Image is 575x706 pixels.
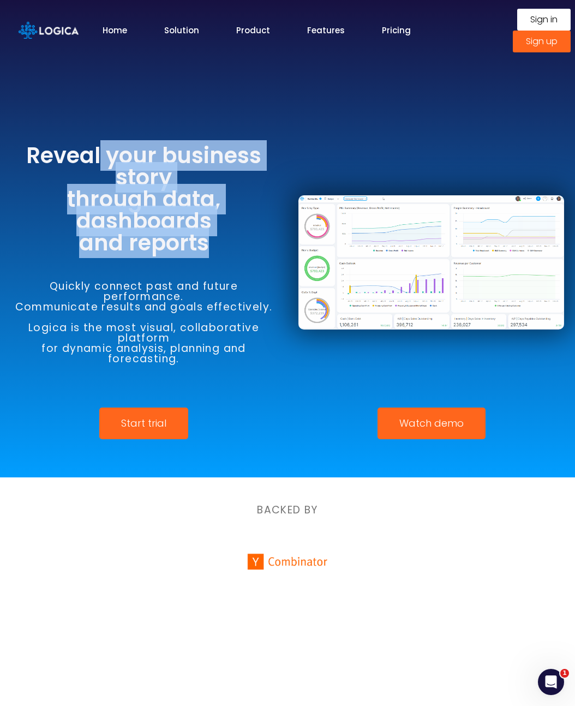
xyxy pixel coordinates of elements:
a: Pricing [382,24,411,37]
a: Solution [164,24,199,37]
a: Home [103,24,127,37]
iframe: Intercom live chat [538,669,564,695]
a: Sign in [517,9,571,31]
span: Watch demo [399,418,464,428]
h3: Reveal your business story through data, dashboards and reports [11,145,277,254]
span: Start trial [121,418,166,428]
h6: BACKED BY [16,505,559,515]
h6: Quickly connect past and future performance. Communicate results and goals effectively. Logica is... [11,281,277,364]
a: Watch demo [378,408,486,439]
a: Sign up [513,31,571,52]
a: Logica [19,23,79,36]
a: Features [307,24,345,37]
span: Sign in [530,15,558,24]
a: Start trial [99,408,188,439]
a: Product [236,24,270,37]
span: 1 [560,669,569,678]
span: Sign up [526,37,558,46]
img: Logica [19,22,79,39]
